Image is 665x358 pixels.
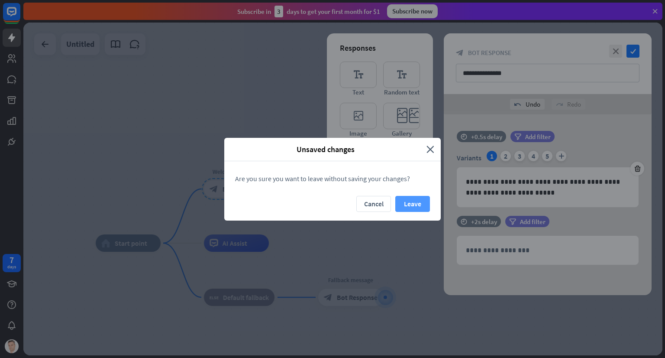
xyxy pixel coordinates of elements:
button: Open LiveChat chat widget [7,3,33,29]
span: Unsaved changes [231,144,420,154]
i: close [426,144,434,154]
span: Are you sure you want to leave without saving your changes? [235,174,410,183]
button: Cancel [356,196,391,212]
button: Leave [395,196,430,212]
